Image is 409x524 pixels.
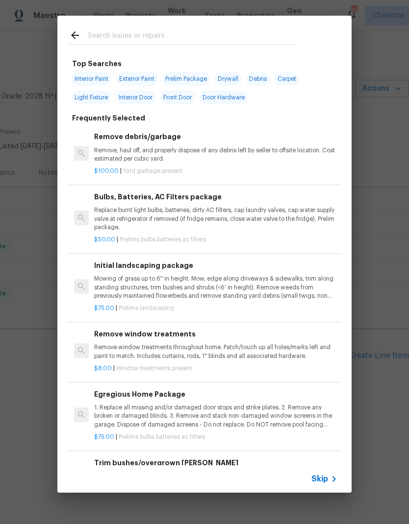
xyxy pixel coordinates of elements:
[94,389,337,400] h6: Egregious Home Package
[94,343,337,360] p: Remove window treatments throughout home. Patch/touch up all holes/marks left and paint to match....
[116,72,157,86] span: Exterior Paint
[94,433,337,441] p: |
[72,72,111,86] span: Interior Paint
[119,305,174,311] span: Prelims landscaping
[94,167,337,175] p: |
[94,404,337,429] p: 1. Replace all missing and/or damaged door stops and strike plates. 2. Remove any broken or damag...
[94,329,337,339] h6: Remove window treatments
[116,365,192,371] span: Window treatments present
[94,305,114,311] span: $75.00
[72,113,145,123] h6: Frequently Selected
[160,91,195,104] span: Front Door
[94,236,337,244] p: |
[94,168,119,174] span: $100.00
[94,131,337,142] h6: Remove debris/garbage
[94,206,337,231] p: Replace burnt light bulbs, batteries, dirty AC filters, cap laundry valves, cap water supply valv...
[162,72,210,86] span: Prelim Package
[72,91,111,104] span: Light Fixture
[123,168,182,174] span: Yard garbage present
[120,237,206,242] span: Prelims bulbs batteries ac filters
[200,91,248,104] span: Door Hardware
[94,191,337,202] h6: Bulbs, Batteries, AC Filters package
[94,146,337,163] p: Remove, haul off, and properly dispose of any debris left by seller to offsite location. Cost est...
[94,260,337,271] h6: Initial landscaping package
[119,434,205,440] span: Prelims bulbs batteries ac filters
[94,237,115,242] span: $50.00
[94,365,112,371] span: $8.00
[72,58,122,69] h6: Top Searches
[94,275,337,300] p: Mowing of grass up to 6" in height. Mow, edge along driveways & sidewalks, trim along standing st...
[311,474,328,484] span: Skip
[94,457,337,468] h6: Trim bushes/overgrown [PERSON_NAME]
[88,29,296,44] input: Search issues or repairs
[215,72,241,86] span: Drywall
[94,364,337,373] p: |
[116,91,155,104] span: Interior Door
[246,72,270,86] span: Debris
[94,434,114,440] span: $75.00
[94,304,337,312] p: |
[275,72,299,86] span: Carpet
